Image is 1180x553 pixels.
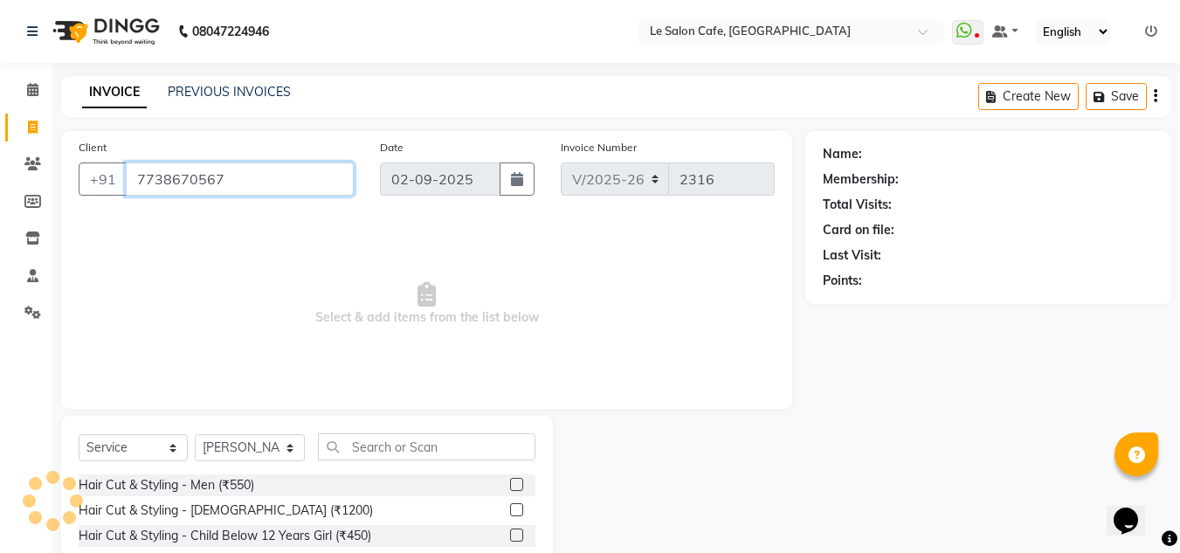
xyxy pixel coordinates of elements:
label: Date [380,140,404,156]
div: Last Visit: [823,246,881,265]
label: Invoice Number [561,140,637,156]
button: Save [1086,83,1147,110]
div: Hair Cut & Styling - Child Below 12 Years Girl (₹450) [79,527,371,545]
a: PREVIOUS INVOICES [168,84,291,100]
b: 08047224946 [192,7,269,56]
input: Search or Scan [318,433,535,460]
div: Card on file: [823,221,894,239]
a: INVOICE [82,77,147,108]
iframe: chat widget [1107,483,1163,536]
span: Select & add items from the list below [79,217,775,391]
div: Name: [823,145,862,163]
img: logo [45,7,164,56]
div: Total Visits: [823,196,892,214]
input: Search by Name/Mobile/Email/Code [126,162,354,196]
div: Hair Cut & Styling - [DEMOGRAPHIC_DATA] (₹1200) [79,501,373,520]
label: Client [79,140,107,156]
button: +91 [79,162,128,196]
div: Points: [823,272,862,290]
div: Hair Cut & Styling - Men (₹550) [79,476,254,494]
div: Membership: [823,170,899,189]
button: Create New [978,83,1079,110]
